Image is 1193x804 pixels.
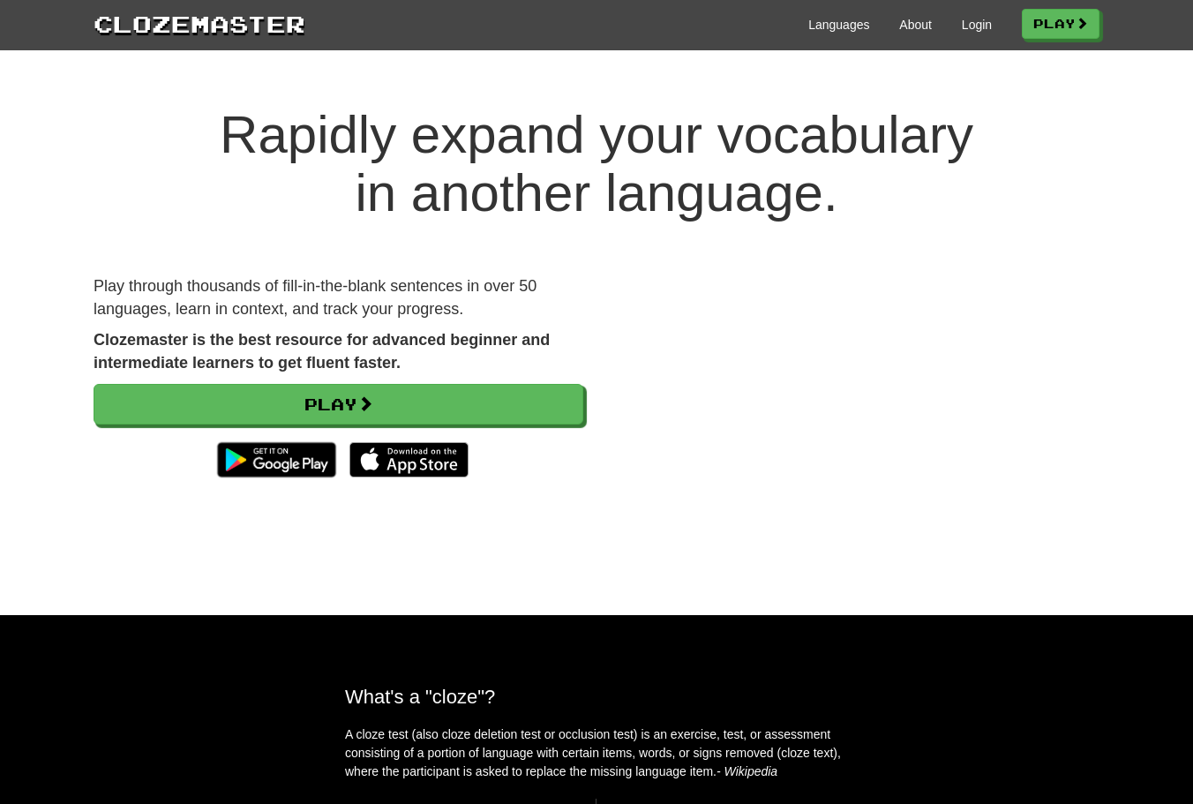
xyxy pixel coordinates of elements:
[345,686,848,708] h2: What's a "cloze"?
[808,16,869,34] a: Languages
[94,7,305,40] a: Clozemaster
[208,433,345,486] img: Get it on Google Play
[94,331,550,372] strong: Clozemaster is the best resource for advanced beginner and intermediate learners to get fluent fa...
[717,764,777,778] em: - Wikipedia
[94,275,583,320] p: Play through thousands of fill-in-the-blank sentences in over 50 languages, learn in context, and...
[345,725,848,781] p: A cloze test (also cloze deletion test or occlusion test) is an exercise, test, or assessment con...
[349,442,469,477] img: Download_on_the_App_Store_Badge_US-UK_135x40-25178aeef6eb6b83b96f5f2d004eda3bffbb37122de64afbaef7...
[1022,9,1099,39] a: Play
[94,384,583,425] a: Play
[899,16,932,34] a: About
[962,16,992,34] a: Login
